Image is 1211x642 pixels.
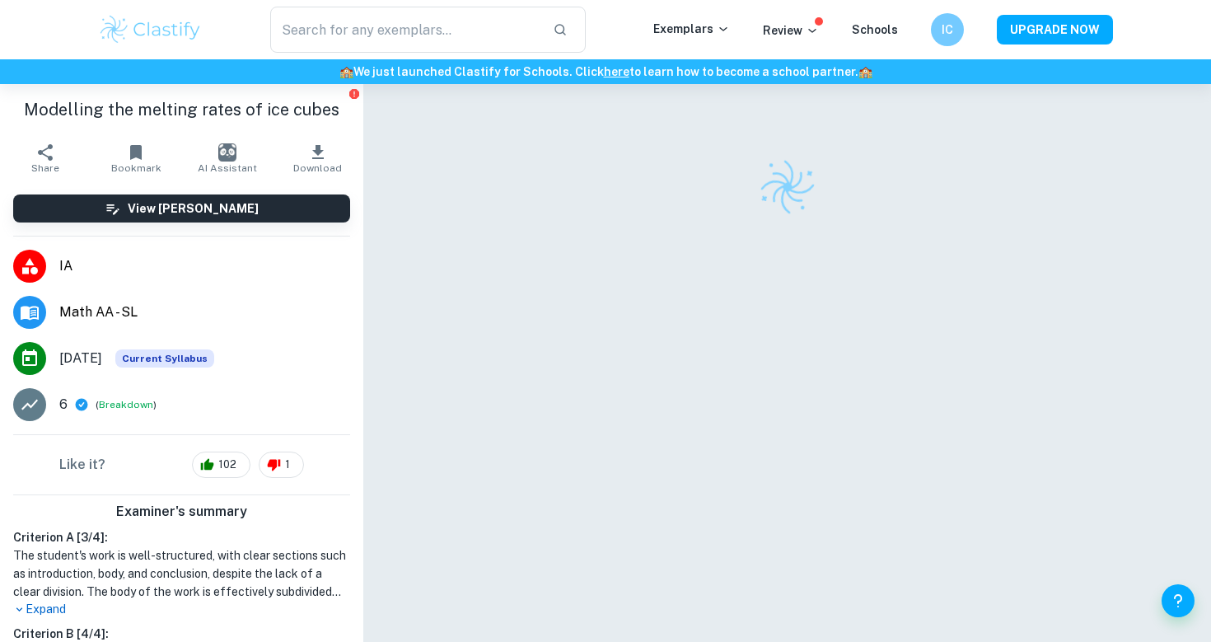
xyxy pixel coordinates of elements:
[3,63,1208,81] h6: We just launched Clastify for Schools. Click to learn how to become a school partner.
[59,256,350,276] span: IA
[96,397,157,413] span: ( )
[218,143,236,162] img: AI Assistant
[182,135,273,181] button: AI Assistant
[59,349,102,368] span: [DATE]
[31,162,59,174] span: Share
[198,162,257,174] span: AI Assistant
[98,13,203,46] img: Clastify logo
[938,21,957,39] h6: IC
[1162,584,1195,617] button: Help and Feedback
[270,7,540,53] input: Search for any exemplars...
[604,65,629,78] a: here
[997,15,1113,45] button: UPGRADE NOW
[653,20,730,38] p: Exemplars
[13,97,350,122] h1: Modelling the melting rates of ice cubes
[13,194,350,223] button: View [PERSON_NAME]
[13,601,350,618] p: Expand
[858,65,872,78] span: 🏫
[339,65,353,78] span: 🏫
[192,452,250,478] div: 102
[763,21,819,40] p: Review
[59,302,350,322] span: Math AA - SL
[931,13,964,46] button: IC
[7,502,357,522] h6: Examiner's summary
[852,23,898,36] a: Schools
[128,199,259,218] h6: View [PERSON_NAME]
[13,528,350,546] h6: Criterion A [ 3 / 4 ]:
[111,162,161,174] span: Bookmark
[99,397,153,412] button: Breakdown
[115,349,214,368] span: Current Syllabus
[13,546,350,601] h1: The student's work is well-structured, with clear sections such as introduction, body, and conclu...
[59,395,68,415] p: 6
[91,135,181,181] button: Bookmark
[293,162,342,174] span: Download
[209,457,245,473] span: 102
[59,455,105,475] h6: Like it?
[259,452,304,478] div: 1
[273,135,363,181] button: Download
[276,457,299,473] span: 1
[115,349,214,368] div: This exemplar is based on the current syllabus. Feel free to refer to it for inspiration/ideas wh...
[348,87,360,100] button: Report issue
[753,153,821,222] img: Clastify logo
